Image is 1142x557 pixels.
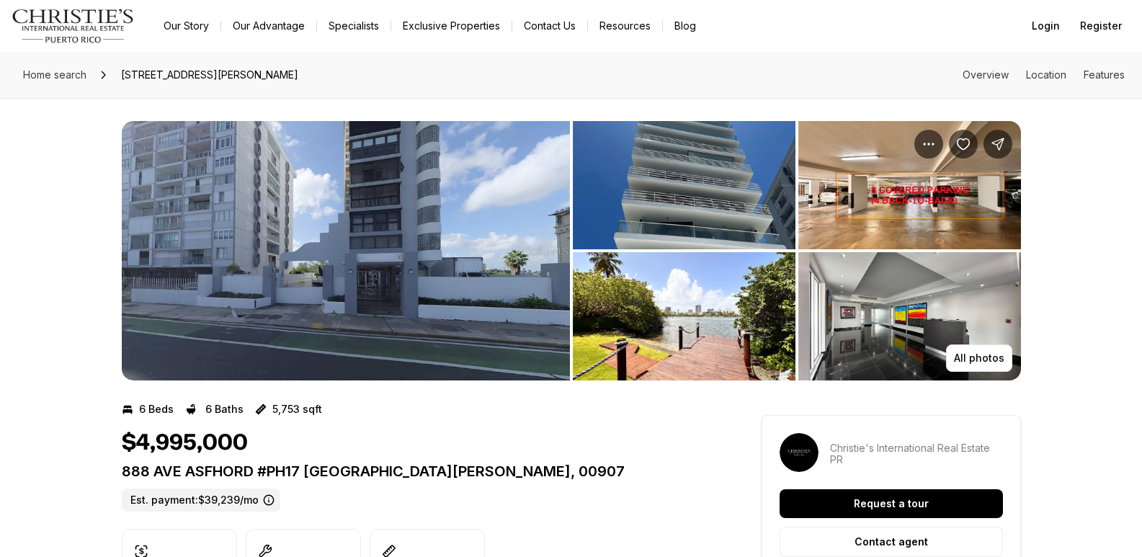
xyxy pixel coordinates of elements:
[122,489,280,512] label: Est. payment: $39,239/mo
[391,16,512,36] a: Exclusive Properties
[272,404,322,415] p: 5,753 sqft
[963,68,1009,81] a: Skip to: Overview
[949,130,978,159] button: Save Property: 888 AVE ASFHORD #PH17
[855,536,928,548] p: Contact agent
[122,429,248,457] h1: $4,995,000
[780,527,1003,557] button: Contact agent
[185,398,244,421] button: 6 Baths
[205,404,244,415] p: 6 Baths
[663,16,708,36] a: Blog
[152,16,220,36] a: Our Story
[914,130,943,159] button: Property options
[139,404,174,415] p: 6 Beds
[854,498,929,509] p: Request a tour
[798,121,1021,249] button: View image gallery
[1026,68,1066,81] a: Skip to: Location
[1080,20,1122,32] span: Register
[122,121,570,380] button: View image gallery
[1023,12,1069,40] button: Login
[317,16,391,36] a: Specialists
[17,63,92,86] a: Home search
[1071,12,1130,40] button: Register
[946,344,1012,372] button: All photos
[954,352,1004,364] p: All photos
[983,130,1012,159] button: Share Property: 888 AVE ASFHORD #PH17
[573,121,795,249] button: View image gallery
[122,121,1021,380] div: Listing Photos
[12,9,135,43] img: logo
[115,63,304,86] span: [STREET_ADDRESS][PERSON_NAME]
[122,121,570,380] li: 1 of 10
[122,463,710,480] p: 888 AVE ASFHORD #PH17 [GEOGRAPHIC_DATA][PERSON_NAME], 00907
[963,69,1125,81] nav: Page section menu
[1032,20,1060,32] span: Login
[830,442,1003,465] p: Christie's International Real Estate PR
[23,68,86,81] span: Home search
[512,16,587,36] button: Contact Us
[221,16,316,36] a: Our Advantage
[1084,68,1125,81] a: Skip to: Features
[780,489,1003,518] button: Request a tour
[573,121,1021,380] li: 2 of 10
[798,252,1021,380] button: View image gallery
[573,252,795,380] button: View image gallery
[588,16,662,36] a: Resources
